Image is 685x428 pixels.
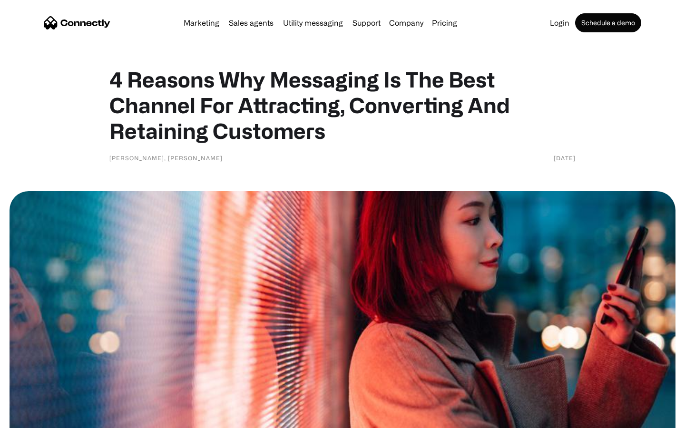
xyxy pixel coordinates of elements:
aside: Language selected: English [10,411,57,425]
a: Login [546,19,573,27]
a: Support [349,19,384,27]
a: Marketing [180,19,223,27]
div: Company [389,16,423,29]
div: [DATE] [554,153,576,163]
h1: 4 Reasons Why Messaging Is The Best Channel For Attracting, Converting And Retaining Customers [109,67,576,144]
a: Schedule a demo [575,13,641,32]
a: Utility messaging [279,19,347,27]
a: Sales agents [225,19,277,27]
a: Pricing [428,19,461,27]
div: [PERSON_NAME], [PERSON_NAME] [109,153,223,163]
ul: Language list [19,411,57,425]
